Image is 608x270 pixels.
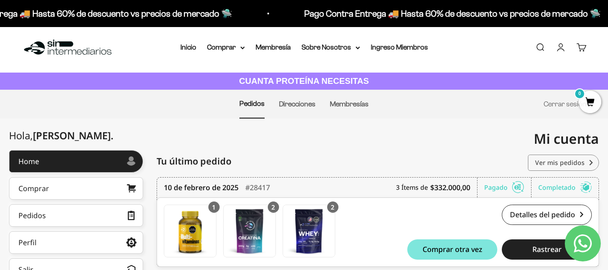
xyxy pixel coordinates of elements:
[532,246,562,253] span: Rastrear
[9,150,143,173] a: Home
[164,182,239,193] time: 10 de febrero de 2025
[9,177,143,200] a: Comprar
[502,205,592,225] a: Detalles del pedido
[407,239,497,260] button: Comprar otra vez
[164,205,216,257] img: Translation missing: es.Gomas con Multivitamínicos y Minerales
[18,185,49,192] div: Comprar
[538,178,592,197] div: Completado
[157,155,231,168] span: Tu último pedido
[9,204,143,227] a: Pedidos
[574,88,585,99] mark: 0
[18,158,39,165] div: Home
[224,205,275,257] img: Translation missing: es.Creatina Monohidrato - 300g
[164,205,216,257] a: Gomas con Multivitamínicos y Minerales
[9,130,113,141] div: Hola,
[302,41,360,53] summary: Sobre Nosotros
[279,100,315,108] a: Direcciones
[371,43,428,51] a: Ingreso Miembros
[430,182,470,193] b: $332.000,00
[283,205,335,257] img: Translation missing: es.Proteína Whey - Vainilla / 2 libras (910g)
[579,98,601,108] a: 0
[223,205,276,257] a: Creatina Monohidrato - 300g
[111,128,113,142] span: .
[283,205,335,257] a: Proteína Whey - Vainilla / 2 libras (910g)
[327,201,338,213] div: 2
[256,43,291,51] a: Membresía
[9,231,143,254] a: Perfil
[484,178,531,197] div: Pagado
[18,239,36,246] div: Perfil
[33,128,113,142] span: [PERSON_NAME]
[239,76,369,86] strong: CUANTA PROTEÍNA NECESITAS
[534,129,599,148] span: Mi cuenta
[304,6,601,21] p: Pago Contra Entrega 🚚 Hasta 60% de descuento vs precios de mercado 🛸
[528,155,599,171] a: Ver mis pedidos
[502,239,592,260] button: Rastrear
[544,100,586,108] a: Cerrar sesión
[268,201,279,213] div: 2
[245,178,270,197] div: #28417
[396,178,477,197] div: 3 Ítems de
[208,201,220,213] div: 1
[239,100,265,107] a: Pedidos
[207,41,245,53] summary: Comprar
[180,43,196,51] a: Inicio
[330,100,369,108] a: Membresías
[423,246,482,253] span: Comprar otra vez
[18,212,46,219] div: Pedidos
